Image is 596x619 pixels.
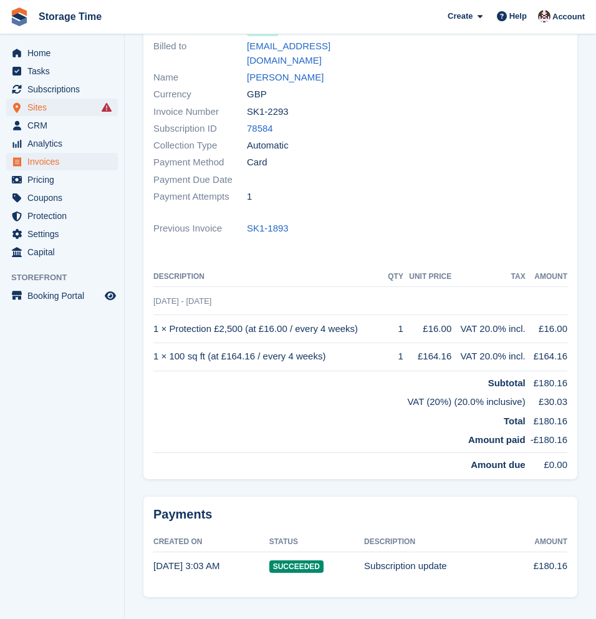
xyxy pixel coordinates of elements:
[27,287,102,305] span: Booking Portal
[403,315,451,343] td: £16.00
[269,560,324,573] span: Succeeded
[247,105,289,119] span: SK1-2293
[6,153,118,170] a: menu
[153,39,247,67] span: Billed to
[103,288,118,303] a: Preview store
[526,409,567,429] td: £180.16
[526,390,567,409] td: £30.03
[6,99,118,116] a: menu
[153,87,247,102] span: Currency
[27,135,102,152] span: Analytics
[27,189,102,207] span: Coupons
[526,452,567,472] td: £0.00
[508,552,567,580] td: £180.16
[247,71,324,85] a: [PERSON_NAME]
[526,371,567,390] td: £180.16
[153,560,219,571] time: 2025-10-07 02:03:05 UTC
[27,99,102,116] span: Sites
[153,71,247,85] span: Name
[526,315,567,343] td: £16.00
[102,102,112,112] i: Smart entry sync failures have occurred
[6,135,118,152] a: menu
[153,507,567,522] h2: Payments
[538,10,550,22] img: Saeed
[6,44,118,62] a: menu
[471,459,526,470] strong: Amount due
[153,139,247,153] span: Collection Type
[27,44,102,62] span: Home
[6,225,118,243] a: menu
[552,11,585,23] span: Account
[153,343,386,371] td: 1 × 100 sq ft (at £164.16 / every 4 weeks)
[509,10,527,22] span: Help
[451,322,525,336] div: VAT 20.0% incl.
[247,122,273,136] a: 78584
[508,532,567,552] th: Amount
[10,7,29,26] img: stora-icon-8386f47178a22dfd0bd8f6a31ec36ba5ce8667c1dd55bd0f319d3a0aa187defe.svg
[247,222,289,236] a: SK1-1893
[451,349,525,364] div: VAT 20.0% incl.
[153,390,526,409] td: VAT (20%) (20.0% inclusive)
[403,343,451,371] td: £164.16
[468,434,526,445] strong: Amount paid
[247,139,289,153] span: Automatic
[6,207,118,225] a: menu
[6,189,118,207] a: menu
[153,315,386,343] td: 1 × Protection £2,500 (at £16.00 / every 4 weeks)
[247,87,267,102] span: GBP
[451,267,525,287] th: Tax
[526,428,567,452] td: -£180.16
[364,532,508,552] th: Description
[6,171,118,188] a: menu
[153,155,247,170] span: Payment Method
[27,207,102,225] span: Protection
[27,62,102,80] span: Tasks
[153,173,247,187] span: Payment Due Date
[403,267,451,287] th: Unit Price
[386,267,403,287] th: QTY
[153,122,247,136] span: Subscription ID
[153,267,386,287] th: Description
[504,416,526,426] strong: Total
[247,155,267,170] span: Card
[6,287,118,305] a: menu
[27,171,102,188] span: Pricing
[34,6,107,27] a: Storage Time
[386,315,403,343] td: 1
[27,225,102,243] span: Settings
[488,378,526,388] strong: Subtotal
[6,117,118,134] a: menu
[269,532,364,552] th: Status
[27,153,102,170] span: Invoices
[526,267,567,287] th: Amount
[153,105,247,119] span: Invoice Number
[153,296,211,306] span: [DATE] - [DATE]
[247,39,353,67] a: [EMAIL_ADDRESS][DOMAIN_NAME]
[11,271,124,284] span: Storefront
[386,343,403,371] td: 1
[153,222,247,236] span: Previous Invoice
[247,190,252,204] span: 1
[6,80,118,98] a: menu
[6,62,118,80] a: menu
[364,552,508,580] td: Subscription update
[27,243,102,261] span: Capital
[526,343,567,371] td: £164.16
[448,10,473,22] span: Create
[6,243,118,261] a: menu
[27,117,102,134] span: CRM
[153,190,247,204] span: Payment Attempts
[27,80,102,98] span: Subscriptions
[153,532,269,552] th: Created On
